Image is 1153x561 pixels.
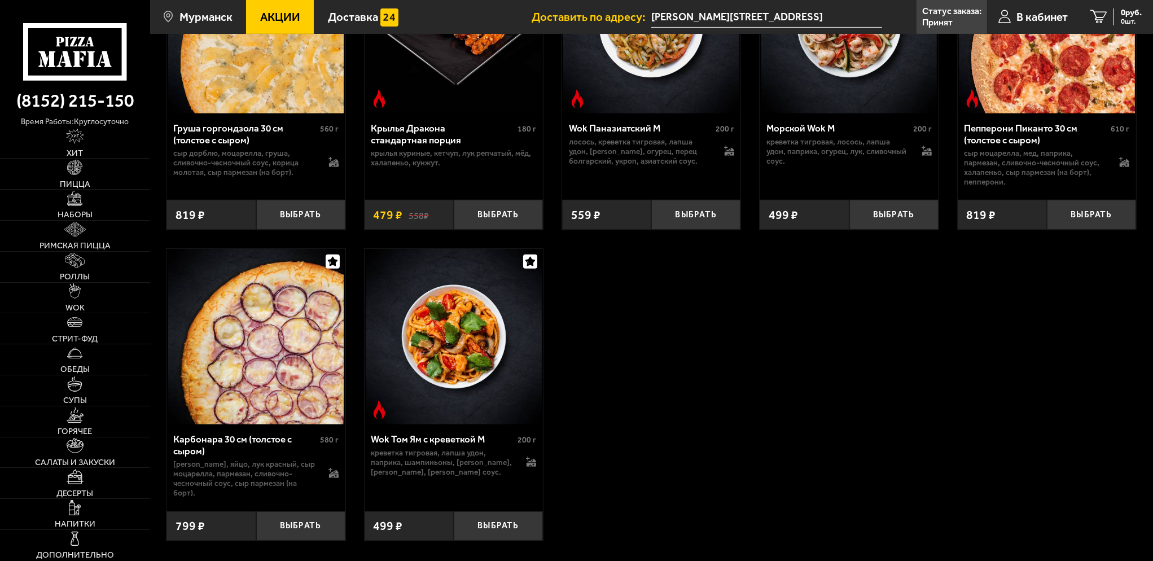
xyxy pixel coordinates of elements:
a: Карбонара 30 см (толстое с сыром) [166,249,345,425]
span: Роллы [60,273,90,281]
p: [PERSON_NAME], яйцо, лук красный, сыр Моцарелла, пармезан, сливочно-чесночный соус, сыр пармезан ... [173,459,317,498]
button: Выбрать [454,511,543,541]
span: Наборы [58,211,93,219]
span: Россия, Мурманск, Рогозерская улица, 34 [651,7,882,28]
span: 0 руб. [1121,8,1142,17]
button: Выбрать [849,200,939,229]
span: Стрит-фуд [52,335,98,343]
p: сыр дорблю, моцарелла, груша, сливочно-чесночный соус, корица молотая, сыр пармезан (на борт). [173,148,317,177]
span: 819 ₽ [176,208,205,222]
span: 799 ₽ [176,519,205,533]
span: 610 г [1111,124,1129,134]
span: Пицца [60,180,90,189]
div: Wok Паназиатский M [569,122,713,134]
div: Карбонара 30 см (толстое с сыром) [173,433,317,457]
span: Напитки [55,520,95,528]
p: лосось, креветка тигровая, лапша удон, [PERSON_NAME], огурец, перец болгарский, укроп, азиатский ... [569,137,712,166]
span: 200 г [913,124,932,134]
span: Акции [260,11,300,23]
div: Крылья Дракона стандартная порция [371,122,515,146]
p: Принят [922,18,953,27]
span: В кабинет [1016,11,1068,23]
span: 499 ₽ [374,519,403,533]
span: 580 г [320,435,339,445]
button: Выбрать [454,200,543,229]
a: Острое блюдоWok Том Ям с креветкой M [365,249,543,425]
span: Салаты и закуски [35,458,115,467]
p: Статус заказа: [922,7,981,16]
input: Ваш адрес доставки [651,7,882,28]
div: Груша горгондзола 30 см (толстое с сыром) [173,122,317,146]
img: Острое блюдо [370,90,388,108]
span: Дополнительно [36,551,114,559]
span: Супы [63,396,87,405]
span: Римская пицца [40,242,111,250]
span: 560 г [320,124,339,134]
span: 499 ₽ [769,208,798,222]
span: Горячее [58,427,92,436]
p: крылья куриные, кетчуп, лук репчатый, мёд, халапеньо, кунжут. [371,148,536,168]
img: Острое блюдо [963,90,981,108]
div: Wok Том Ям с креветкой M [371,433,515,445]
span: 819 ₽ [967,208,996,222]
p: креветка тигровая, лосось, лапша удон, паприка, огурец, лук, сливочный соус. [766,137,910,166]
span: WOK [65,304,85,312]
img: Wok Том Ям с креветкой M [366,249,542,425]
span: 559 ₽ [571,208,600,222]
img: Карбонара 30 см (толстое с сыром) [168,249,344,425]
img: Острое блюдо [370,401,388,419]
button: Выбрать [256,511,345,541]
span: Доставка [328,11,378,23]
img: 15daf4d41897b9f0e9f617042186c801.svg [380,8,398,27]
div: Пепперони Пиканто 30 см (толстое с сыром) [964,122,1108,146]
span: 200 г [518,435,536,445]
div: Морской Wok M [766,122,910,134]
button: Выбрать [256,200,345,229]
span: Обеды [60,365,90,374]
span: Доставить по адресу: [532,11,651,23]
span: Хит [67,149,83,157]
span: Мурманск [179,11,233,23]
button: Выбрать [651,200,740,229]
s: 558 ₽ [409,209,429,221]
button: Выбрать [1047,200,1136,229]
p: креветка тигровая, лапша удон, паприка, шампиньоны, [PERSON_NAME], [PERSON_NAME], [PERSON_NAME] с... [371,448,514,477]
span: Десерты [56,489,93,498]
span: 180 г [518,124,536,134]
p: сыр Моцарелла, мед, паприка, пармезан, сливочно-чесночный соус, халапеньо, сыр пармезан (на борт)... [964,148,1107,187]
span: 479 ₽ [374,208,403,222]
img: Острое блюдо [568,90,586,108]
span: 0 шт. [1121,18,1142,25]
span: 200 г [716,124,734,134]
